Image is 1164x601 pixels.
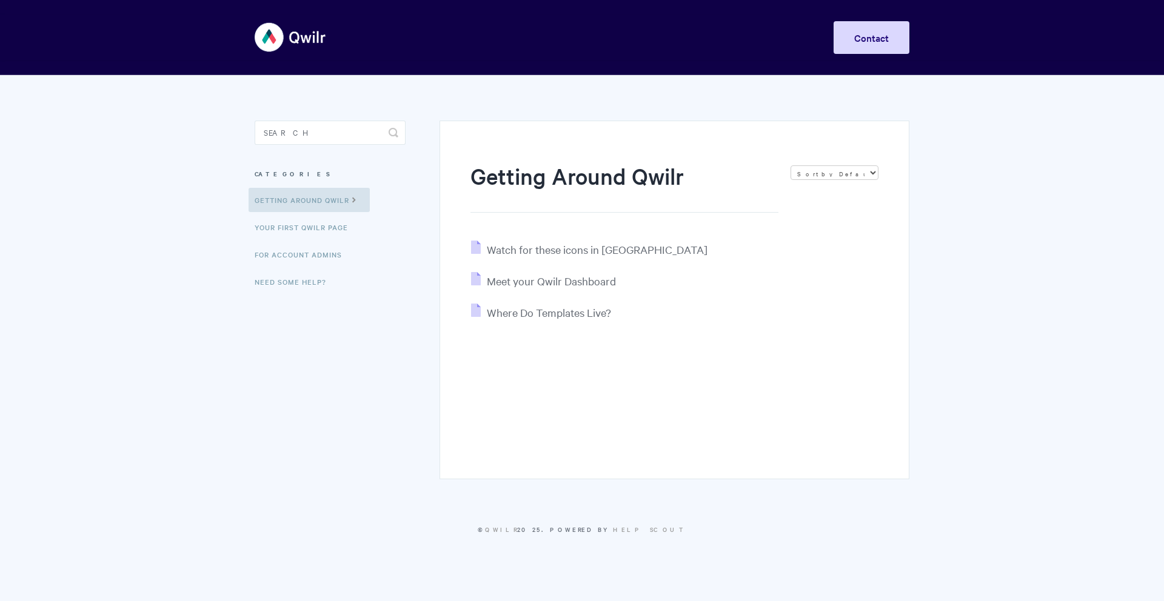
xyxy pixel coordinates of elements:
[487,242,707,256] span: Watch for these icons in [GEOGRAPHIC_DATA]
[255,524,909,535] p: © 2025.
[471,242,707,256] a: Watch for these icons in [GEOGRAPHIC_DATA]
[255,163,406,185] h3: Categories
[249,188,370,212] a: Getting Around Qwilr
[471,274,616,288] a: Meet your Qwilr Dashboard
[255,270,335,294] a: Need Some Help?
[255,242,351,267] a: For Account Admins
[791,165,878,180] select: Page reloads on selection
[471,305,611,319] a: Where Do Templates Live?
[613,525,686,534] a: Help Scout
[485,525,517,534] a: Qwilr
[255,15,327,60] img: Qwilr Help Center
[550,525,686,534] span: Powered by
[834,21,909,54] a: Contact
[487,305,611,319] span: Where Do Templates Live?
[487,274,616,288] span: Meet your Qwilr Dashboard
[255,121,406,145] input: Search
[470,161,778,213] h1: Getting Around Qwilr
[255,215,357,239] a: Your First Qwilr Page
